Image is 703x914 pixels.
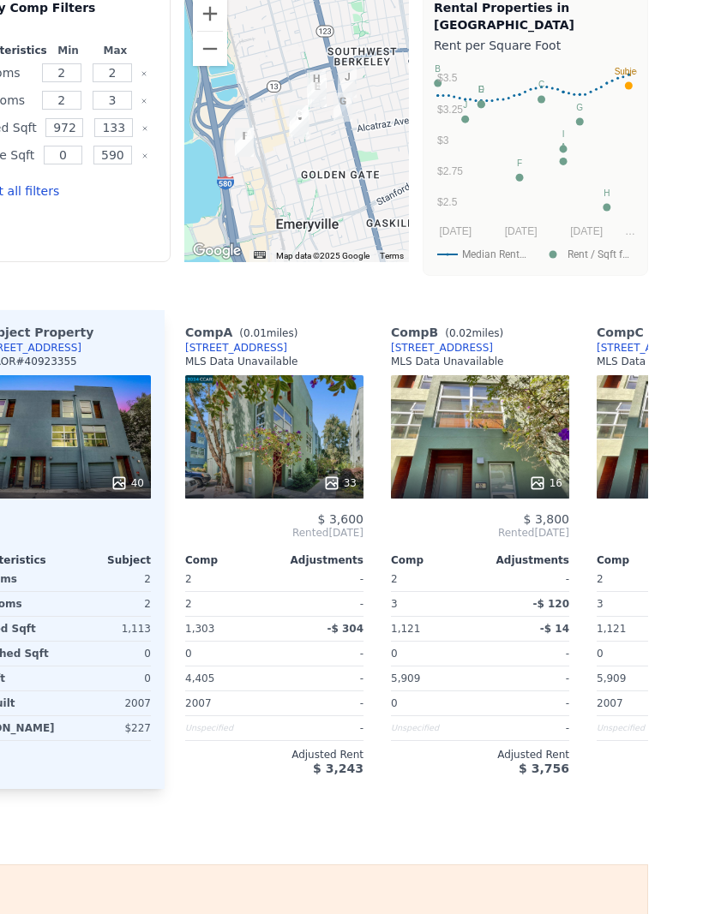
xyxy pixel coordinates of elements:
span: $ 3,756 [519,762,569,775]
text: $3 [437,134,449,146]
div: 2007 [597,691,682,715]
div: - [278,716,364,740]
span: -$ 120 [532,598,569,610]
div: $227 [62,716,151,740]
span: 2 [391,573,398,585]
div: 6400 Christie Ave Apt 1207 [228,121,261,164]
text: H [604,188,610,198]
div: Adjustments [274,553,364,567]
text: … [625,225,635,237]
button: Keyboard shortcuts [254,251,266,259]
text: F [517,158,522,168]
div: 3 [391,592,477,616]
span: Rented [DATE] [185,526,364,540]
div: Comp A [185,324,304,341]
div: - [484,567,569,591]
div: 16 [529,475,562,492]
div: Min [48,44,88,57]
span: 1,303 [185,623,214,635]
a: [STREET_ADDRESS] [391,341,493,355]
button: Clear [141,98,147,105]
button: Clear [141,152,148,159]
text: $3.5 [437,72,458,84]
div: MLS Data Unavailable [391,355,504,368]
div: - [278,691,364,715]
span: 0.01 [243,327,267,339]
text: I [562,129,565,139]
div: 40 [111,475,144,492]
div: Subject [55,553,151,567]
text: D [478,85,484,94]
div: 1091 67th St [331,62,364,105]
div: - [484,642,569,666]
text: G [576,103,583,112]
div: Adjustments [480,553,569,567]
span: Rented [DATE] [391,526,569,540]
button: Clear [141,125,148,132]
div: Comp [597,553,686,567]
a: [STREET_ADDRESS] [185,341,287,355]
div: Unspecified [597,716,682,740]
span: 2 [597,573,604,585]
button: Zoom out [193,32,227,66]
div: - [278,666,364,690]
div: - [484,716,569,740]
div: Adjusted Rent [185,748,364,762]
div: Comp B [391,324,510,341]
div: - [484,666,569,690]
text: Median Rent… [462,248,526,260]
button: Clear [141,70,147,77]
div: Rent per Square Foot [434,33,637,57]
div: - [278,642,364,666]
text: C [538,80,544,89]
div: 1211 67th St [300,63,333,106]
div: - [278,592,364,616]
span: $ 3,800 [524,512,569,526]
text: [DATE] [570,225,603,237]
text: $3.25 [437,104,463,116]
span: -$ 304 [327,623,364,635]
div: - [278,567,364,591]
span: Map data ©2025 Google [276,251,370,260]
div: Unspecified [391,716,477,740]
text: Rent / Sqft f… [568,248,629,260]
div: - [484,691,569,715]
span: ( miles) [438,327,510,339]
span: 5,909 [391,672,420,684]
span: -$ 14 [540,623,569,635]
div: 32 Glashaus Loop [283,99,315,141]
a: [STREET_ADDRESS] [597,341,699,355]
div: 2 [185,592,271,616]
text: A [561,142,567,152]
text: $2.75 [437,165,463,177]
div: 6465 San Pablo Avenue Unit 303-L [327,86,359,128]
span: 2 [185,573,192,585]
div: 62 Glashaus Loop [282,101,315,144]
span: 5,909 [597,672,626,684]
text: Subject [615,67,644,76]
div: 2007 [185,691,271,715]
div: Adjusted Rent [391,748,569,762]
div: Comp [185,553,274,567]
div: 85 Glashaus Loop [284,103,316,146]
div: Comp [391,553,480,567]
div: 1,113 [58,617,151,641]
span: 1,121 [391,623,420,635]
div: 2 [58,592,151,616]
div: 0 [58,642,151,666]
svg: A chart. [434,57,637,272]
div: 0 [58,666,151,690]
span: $ 3,243 [313,762,364,775]
text: J [463,100,467,110]
span: 0 [391,648,398,660]
span: ( miles) [232,327,304,339]
text: $2.5 [437,196,458,208]
div: Max [95,44,135,57]
span: 0 [597,648,604,660]
text: B [435,64,441,74]
div: MLS Data Unavailable [185,355,298,368]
